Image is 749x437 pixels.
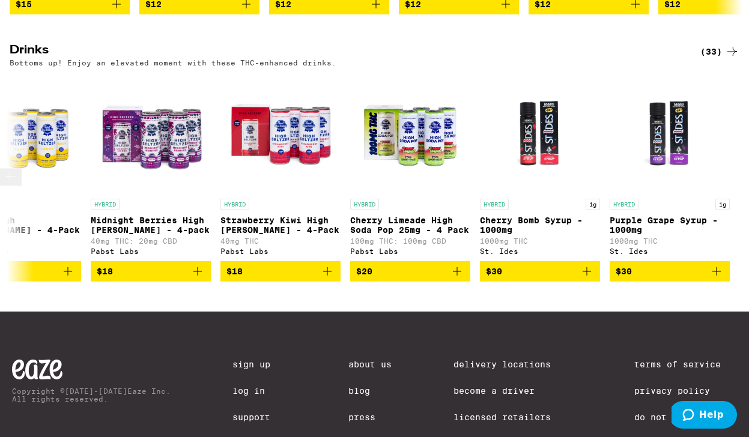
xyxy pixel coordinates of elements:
[91,247,211,255] div: Pabst Labs
[350,73,470,261] a: Open page for Cherry Limeade High Soda Pop 25mg - 4 Pack from Pabst Labs
[12,387,171,403] p: Copyright © [DATE]-[DATE] Eaze Inc. All rights reserved.
[350,73,470,193] img: Pabst Labs - Cherry Limeade High Soda Pop 25mg - 4 Pack
[97,267,113,276] span: $18
[348,360,392,369] a: About Us
[350,261,470,282] button: Add to bag
[220,73,341,261] a: Open page for Strawberry Kiwi High Seltzer - 4-Pack from Pabst Labs
[634,386,737,396] a: Privacy Policy
[91,73,211,193] img: Pabst Labs - Midnight Berries High Seltzer - 4-pack
[350,237,470,245] p: 100mg THC: 100mg CBD
[700,44,739,59] a: (33)
[453,360,572,369] a: Delivery Locations
[220,237,341,245] p: 40mg THC
[480,247,600,255] div: St. Ides
[453,386,572,396] a: Become a Driver
[610,261,730,282] button: Add to bag
[220,199,249,209] p: HYBRID
[453,412,572,422] a: Licensed Retailers
[91,199,120,209] p: HYBRID
[350,215,470,235] p: Cherry Limeade High Soda Pop 25mg - 4 Pack
[232,360,287,369] a: Sign Up
[634,360,737,369] a: Terms of Service
[610,215,730,235] p: Purple Grape Syrup - 1000mg
[480,73,600,193] img: St. Ides - Cherry Bomb Syrup - 1000mg
[91,215,211,235] p: Midnight Berries High [PERSON_NAME] - 4-pack
[610,247,730,255] div: St. Ides
[356,267,372,276] span: $20
[350,247,470,255] div: Pabst Labs
[715,199,730,209] p: 1g
[480,215,600,235] p: Cherry Bomb Syrup - 1000mg
[480,73,600,261] a: Open page for Cherry Bomb Syrup - 1000mg from St. Ides
[610,73,730,261] a: Open page for Purple Grape Syrup - 1000mg from St. Ides
[634,412,737,422] a: Do Not Sell My Info
[610,237,730,245] p: 1000mg THC
[91,73,211,261] a: Open page for Midnight Berries High Seltzer - 4-pack from Pabst Labs
[610,199,638,209] p: HYBRID
[350,199,379,209] p: HYBRID
[480,261,600,282] button: Add to bag
[610,73,730,193] img: St. Ides - Purple Grape Syrup - 1000mg
[348,412,392,422] a: Press
[10,59,336,67] p: Bottoms up! Enjoy an elevated moment with these THC-enhanced drinks.
[232,412,287,422] a: Support
[220,247,341,255] div: Pabst Labs
[220,73,341,193] img: Pabst Labs - Strawberry Kiwi High Seltzer - 4-Pack
[91,261,211,282] button: Add to bag
[616,267,632,276] span: $30
[672,401,737,431] iframe: Opens a widget where you can find more information
[486,267,502,276] span: $30
[480,237,600,245] p: 1000mg THC
[220,261,341,282] button: Add to bag
[348,386,392,396] a: Blog
[480,199,509,209] p: HYBRID
[586,199,600,209] p: 1g
[91,237,211,245] p: 40mg THC: 20mg CBD
[226,267,243,276] span: $18
[232,386,287,396] a: Log In
[10,44,681,59] h2: Drinks
[220,215,341,235] p: Strawberry Kiwi High [PERSON_NAME] - 4-Pack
